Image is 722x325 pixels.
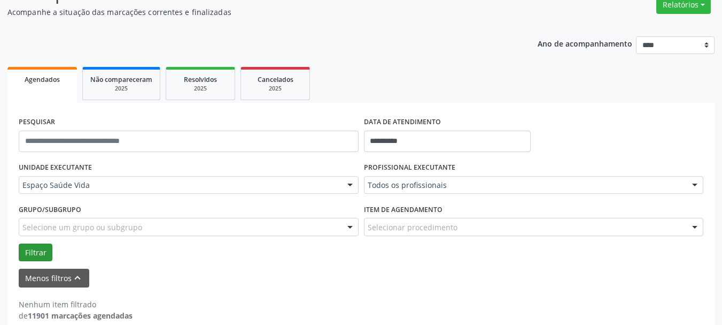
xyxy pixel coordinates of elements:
label: Grupo/Subgrupo [19,201,81,218]
label: Item de agendamento [364,201,442,218]
span: Espaço Saúde Vida [22,180,337,191]
label: PROFISSIONAL EXECUTANTE [364,160,455,176]
p: Ano de acompanhamento [538,36,632,50]
label: PESQUISAR [19,114,55,131]
button: Menos filtroskeyboard_arrow_up [19,269,89,288]
label: DATA DE ATENDIMENTO [364,114,441,131]
span: Cancelados [258,75,293,84]
p: Acompanhe a situação das marcações correntes e finalizadas [7,6,502,18]
div: de [19,310,133,321]
span: Resolvidos [184,75,217,84]
span: Todos os profissionais [368,180,682,191]
span: Selecionar procedimento [368,222,457,233]
i: keyboard_arrow_up [72,272,83,284]
button: Filtrar [19,244,52,262]
div: Nenhum item filtrado [19,299,133,310]
div: 2025 [249,85,302,93]
span: Selecione um grupo ou subgrupo [22,222,142,233]
span: Agendados [25,75,60,84]
span: Não compareceram [90,75,152,84]
div: 2025 [174,85,227,93]
label: UNIDADE EXECUTANTE [19,160,92,176]
div: 2025 [90,85,152,93]
strong: 11901 marcações agendadas [28,311,133,321]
